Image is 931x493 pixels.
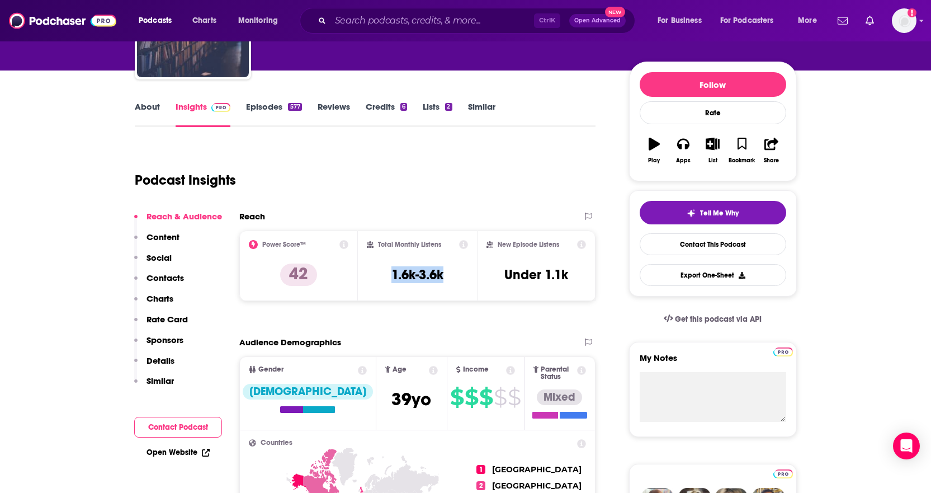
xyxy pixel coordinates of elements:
a: Pro website [773,346,793,356]
button: Rate Card [134,314,188,335]
div: 2 [445,103,452,111]
a: Show notifications dropdown [861,11,878,30]
span: Countries [261,439,292,447]
h2: New Episode Listens [498,241,559,248]
button: Reach & Audience [134,211,222,232]
div: Mixed [537,389,582,405]
span: Logged in as calellac [892,8,916,33]
span: 39 yo [391,388,431,410]
h2: Reach [239,211,265,222]
a: Show notifications dropdown [833,11,852,30]
div: Search podcasts, credits, & more... [310,8,646,34]
span: More [798,13,817,29]
span: Ctrl K [534,13,560,28]
button: Details [134,355,174,376]
div: Apps [676,157,691,164]
div: Open Intercom Messenger [893,433,920,459]
a: Charts [185,12,223,30]
span: Income [463,366,489,373]
span: $ [465,388,478,406]
button: Apps [669,130,698,171]
button: Export One-Sheet [640,264,786,286]
img: tell me why sparkle [687,209,696,218]
span: New [605,7,625,17]
img: Podchaser - Follow, Share and Rate Podcasts [9,10,116,31]
span: [GEOGRAPHIC_DATA] [492,464,582,475]
h1: Podcast Insights [135,172,236,189]
p: Charts [146,293,173,304]
h2: Power Score™ [262,241,306,248]
a: Lists2 [423,101,452,127]
button: open menu [790,12,831,30]
button: open menu [131,12,186,30]
a: About [135,101,160,127]
h3: Under 1.1k [504,266,568,283]
button: Charts [134,293,173,314]
a: Episodes577 [246,101,301,127]
span: Open Advanced [574,18,621,24]
button: Similar [134,375,174,396]
input: Search podcasts, credits, & more... [330,12,534,30]
div: Play [648,157,660,164]
button: Play [640,130,669,171]
button: open menu [650,12,716,30]
label: My Notes [640,353,786,372]
p: Reach & Audience [146,211,222,222]
span: Parental Status [541,366,575,381]
a: Similar [468,101,495,127]
img: User Profile [892,8,916,33]
button: Contact Podcast [134,417,222,438]
button: Share [757,130,786,171]
button: open menu [713,12,790,30]
a: Credits6 [366,101,407,127]
span: Podcasts [139,13,172,29]
img: Podchaser Pro [211,103,231,112]
a: InsightsPodchaser Pro [176,101,231,127]
svg: Add a profile image [908,8,916,17]
span: For Podcasters [720,13,774,29]
a: Open Website [146,448,210,457]
a: Contact This Podcast [640,233,786,255]
p: Sponsors [146,335,183,345]
span: 2 [476,481,485,490]
span: [GEOGRAPHIC_DATA] [492,481,582,491]
p: 42 [280,264,317,286]
p: Similar [146,375,174,386]
div: Rate [640,101,786,124]
div: Bookmark [729,157,755,164]
button: Follow [640,72,786,97]
span: Tell Me Why [700,209,739,218]
button: Contacts [134,273,184,293]
span: Monitoring [238,13,278,29]
button: Sponsors [134,335,183,355]
a: Reviews [318,101,350,127]
p: Details [146,355,174,366]
p: Contacts [146,273,184,283]
span: $ [508,388,521,406]
p: Content [146,232,179,242]
p: Rate Card [146,314,188,325]
span: Get this podcast via API [675,314,762,324]
span: Gender [258,366,283,373]
button: tell me why sparkleTell Me Why [640,201,786,224]
div: [DEMOGRAPHIC_DATA] [243,384,373,400]
span: $ [494,388,507,406]
button: Social [134,252,172,273]
button: Content [134,232,179,252]
div: 577 [288,103,301,111]
span: Age [393,366,407,373]
img: Podchaser Pro [773,469,793,478]
span: For Business [658,13,702,29]
div: 6 [400,103,407,111]
h2: Audience Demographics [239,337,341,348]
button: List [698,130,727,171]
button: Bookmark [727,130,757,171]
div: List [708,157,717,164]
a: Pro website [773,468,793,478]
button: Open AdvancedNew [569,14,626,27]
p: Social [146,252,172,263]
span: 1 [476,465,485,474]
a: Get this podcast via API [655,306,771,333]
h3: 1.6k-3.6k [391,266,443,283]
